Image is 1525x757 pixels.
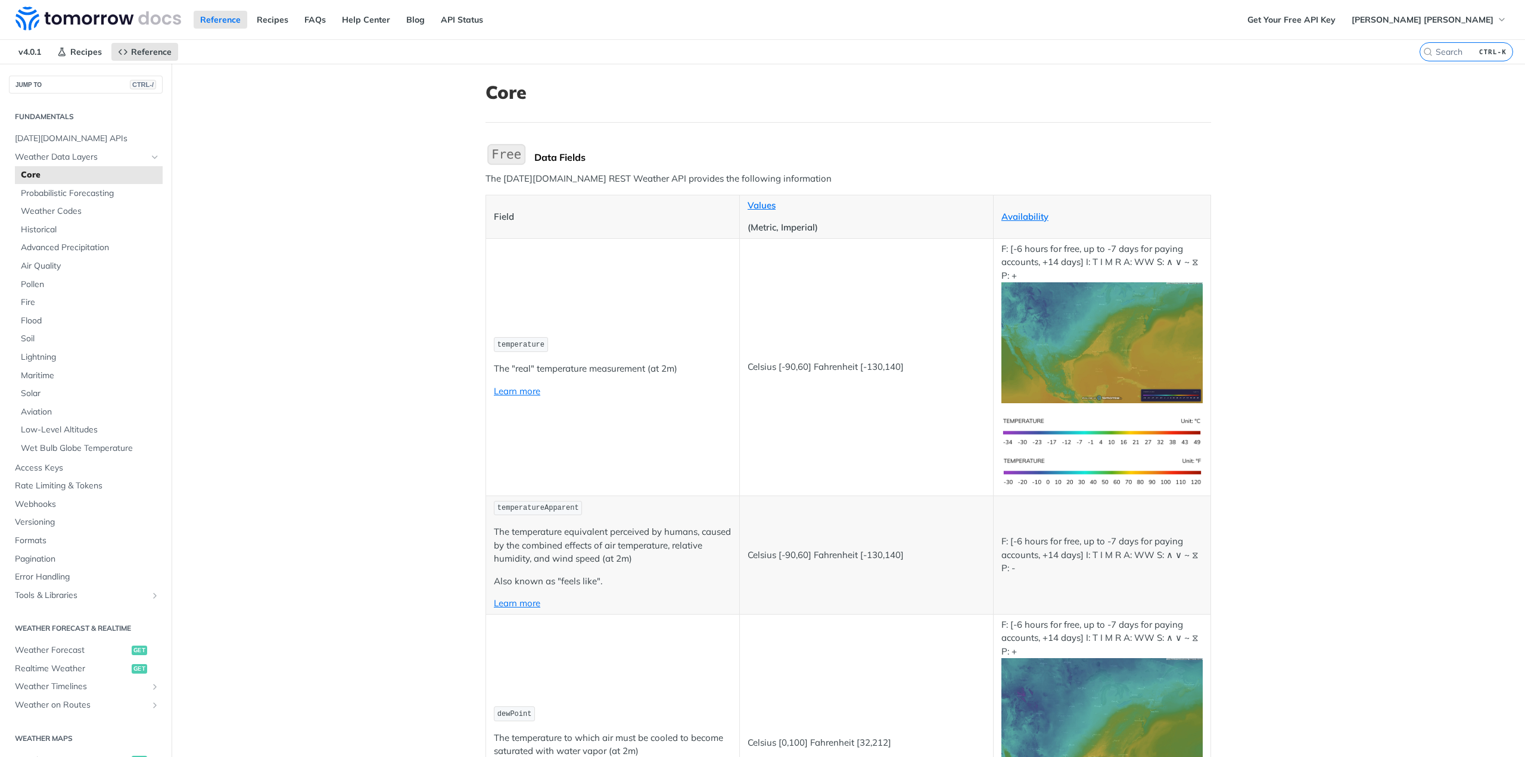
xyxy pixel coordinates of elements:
[21,406,160,418] span: Aviation
[15,166,163,184] a: Core
[748,549,985,562] p: Celsius [-90,60] Fahrenheit [-130,140]
[21,205,160,217] span: Weather Codes
[534,151,1211,163] div: Data Fields
[9,477,163,495] a: Rate Limiting & Tokens
[748,360,985,374] p: Celsius [-90,60] Fahrenheit [-130,140]
[1001,242,1203,403] p: F: [-6 hours for free, up to -7 days for paying accounts, +14 days] I: T I M R A: WW S: ∧ ∨ ~ ⧖ P: +
[497,341,544,349] span: temperature
[150,700,160,710] button: Show subpages for Weather on Routes
[15,571,160,583] span: Error Handling
[1001,425,1203,437] span: Expand image
[434,11,490,29] a: API Status
[15,535,160,547] span: Formats
[748,736,985,750] p: Celsius [0,100] Fahrenheit [32,212]
[15,312,163,330] a: Flood
[15,151,147,163] span: Weather Data Layers
[1001,211,1048,222] a: Availability
[9,696,163,714] a: Weather on RoutesShow subpages for Weather on Routes
[15,499,160,510] span: Webhooks
[1241,11,1342,29] a: Get Your Free API Key
[298,11,332,29] a: FAQs
[9,660,163,678] a: Realtime Weatherget
[9,733,163,744] h2: Weather Maps
[15,440,163,457] a: Wet Bulb Globe Temperature
[494,210,732,224] p: Field
[15,239,163,257] a: Advanced Precipitation
[150,591,160,600] button: Show subpages for Tools & Libraries
[9,641,163,659] a: Weather Forecastget
[494,385,540,397] a: Learn more
[494,575,732,588] p: Also known as "feels like".
[494,362,732,376] p: The "real" temperature measurement (at 2m)
[21,351,160,363] span: Lightning
[21,260,160,272] span: Air Quality
[15,133,160,145] span: [DATE][DOMAIN_NAME] APIs
[1001,465,1203,476] span: Expand image
[9,111,163,122] h2: Fundamentals
[12,43,48,61] span: v4.0.1
[15,385,163,403] a: Solar
[130,80,156,89] span: CTRL-/
[15,257,163,275] a: Air Quality
[1001,337,1203,348] span: Expand image
[194,11,247,29] a: Reference
[15,221,163,239] a: Historical
[150,682,160,691] button: Show subpages for Weather Timelines
[132,664,147,674] span: get
[150,152,160,162] button: Hide subpages for Weather Data Layers
[15,644,129,656] span: Weather Forecast
[21,388,160,400] span: Solar
[9,568,163,586] a: Error Handling
[15,403,163,421] a: Aviation
[21,315,160,327] span: Flood
[9,148,163,166] a: Weather Data LayersHide subpages for Weather Data Layers
[494,597,540,609] a: Learn more
[9,587,163,605] a: Tools & LibrariesShow subpages for Tools & Libraries
[15,590,147,602] span: Tools & Libraries
[1001,712,1203,724] span: Expand image
[21,242,160,254] span: Advanced Precipitation
[15,553,160,565] span: Pagination
[21,169,160,181] span: Core
[485,82,1211,103] h1: Core
[9,550,163,568] a: Pagination
[21,443,160,454] span: Wet Bulb Globe Temperature
[485,172,1211,186] p: The [DATE][DOMAIN_NAME] REST Weather API provides the following information
[9,496,163,513] a: Webhooks
[15,330,163,348] a: Soil
[250,11,295,29] a: Recipes
[132,646,147,655] span: get
[15,421,163,439] a: Low-Level Altitudes
[9,513,163,531] a: Versioning
[15,516,160,528] span: Versioning
[21,333,160,345] span: Soil
[15,7,181,30] img: Tomorrow.io Weather API Docs
[1001,535,1203,575] p: F: [-6 hours for free, up to -7 days for paying accounts, +14 days] I: T I M R A: WW S: ∧ ∨ ~ ⧖ P: -
[15,462,160,474] span: Access Keys
[21,188,160,200] span: Probabilistic Forecasting
[70,46,102,57] span: Recipes
[15,203,163,220] a: Weather Codes
[15,367,163,385] a: Maritime
[9,532,163,550] a: Formats
[21,424,160,436] span: Low-Level Altitudes
[335,11,397,29] a: Help Center
[9,623,163,634] h2: Weather Forecast & realtime
[51,43,108,61] a: Recipes
[748,200,776,211] a: Values
[15,480,160,492] span: Rate Limiting & Tokens
[9,130,163,148] a: [DATE][DOMAIN_NAME] APIs
[494,525,732,566] p: The temperature equivalent perceived by humans, caused by the combined effects of air temperature...
[21,297,160,309] span: Fire
[1352,14,1493,25] span: [PERSON_NAME] [PERSON_NAME]
[400,11,431,29] a: Blog
[21,370,160,382] span: Maritime
[9,678,163,696] a: Weather TimelinesShow subpages for Weather Timelines
[497,710,532,718] span: dewPoint
[1345,11,1513,29] button: [PERSON_NAME] [PERSON_NAME]
[1476,46,1510,58] kbd: CTRL-K
[15,276,163,294] a: Pollen
[9,459,163,477] a: Access Keys
[497,504,579,512] span: temperatureApparent
[15,185,163,203] a: Probabilistic Forecasting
